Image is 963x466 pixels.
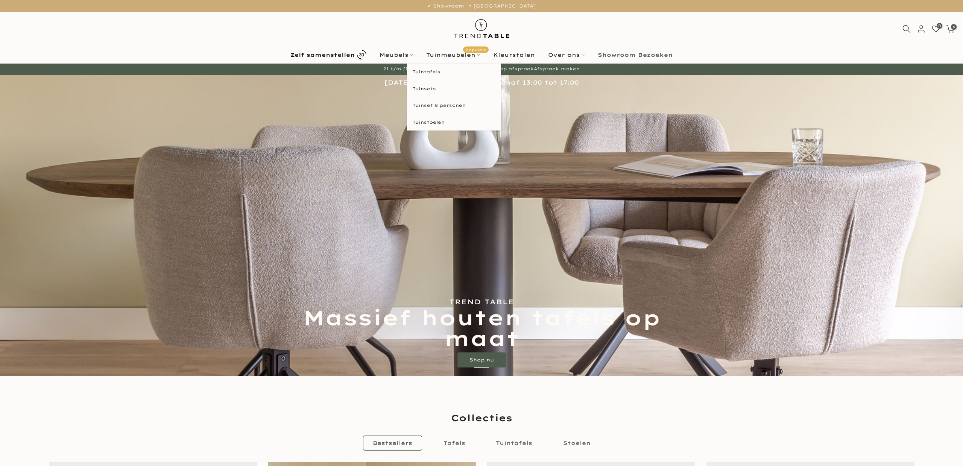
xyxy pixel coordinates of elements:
img: trend-table [449,12,515,46]
a: Zelf samenstellen [284,48,373,61]
span: Populair [463,46,489,53]
a: Tuinstoelen [407,114,501,131]
p: ✔ Showroom in [GEOGRAPHIC_DATA] [9,2,954,10]
a: Stoelen [553,436,600,451]
a: Tuintafels [486,436,542,451]
a: TuinmeubelenPopulair [420,50,487,59]
a: Tuinsets [407,80,501,97]
span: Tuintafels [496,440,532,446]
a: 4 [946,25,954,33]
a: Bestsellers [363,436,422,451]
b: Showroom Bezoeken [598,52,673,58]
b: Zelf samenstellen [290,52,355,58]
span: Bestsellers [373,440,412,446]
a: 0 [932,25,940,33]
a: Kleurstalen [487,50,542,59]
span: 4 [951,24,957,30]
a: Tafels [434,436,475,451]
a: Meubels [373,50,420,59]
span: Collecties [451,411,512,424]
a: Tuinset 8 personen [407,97,501,114]
iframe: toggle-frame [1,428,38,465]
a: Showroom Bezoeken [591,50,679,59]
a: Afspraak maken [534,66,580,72]
a: Tuintafels [407,64,501,80]
span: Stoelen [563,440,591,446]
span: Tafels [444,440,465,446]
a: Shop nu [457,352,506,367]
a: Over ons [542,50,591,59]
span: 0 [937,23,942,29]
